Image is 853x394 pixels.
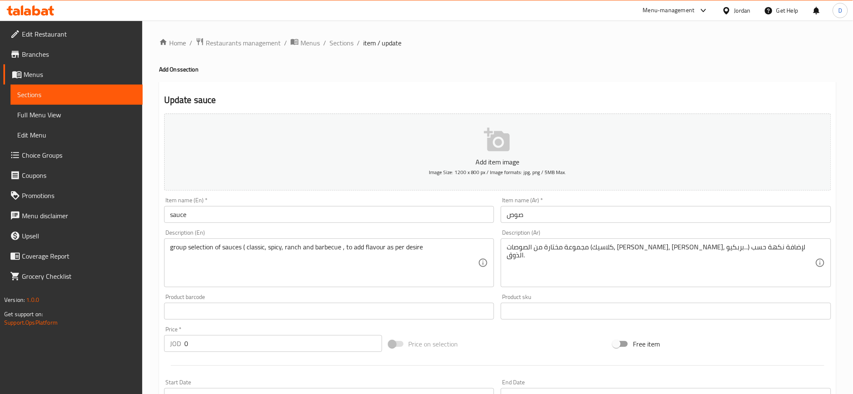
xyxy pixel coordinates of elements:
[22,170,136,180] span: Coupons
[22,271,136,281] span: Grocery Checklist
[363,38,402,48] span: item / update
[323,38,326,48] li: /
[4,309,43,320] span: Get support on:
[189,38,192,48] li: /
[643,5,695,16] div: Menu-management
[170,338,181,349] p: JOD
[734,6,751,15] div: Jordan
[184,335,382,352] input: Please enter price
[177,157,818,167] p: Add item image
[409,339,458,349] span: Price on selection
[26,294,39,305] span: 1.0.0
[22,49,136,59] span: Branches
[3,226,143,246] a: Upsell
[838,6,842,15] span: D
[507,243,815,283] textarea: مجموعة مختارة من الصوصات (كلاسيك، [PERSON_NAME]، [PERSON_NAME]، بربكيو...) لإضافة نكهة حسب الذوق.
[164,114,831,190] button: Add item imageImage Size: 1200 x 800 px / Image formats: jpg, png / 5MB Max.
[164,303,494,320] input: Please enter product barcode
[4,317,58,328] a: Support.OpsPlatform
[22,231,136,241] span: Upsell
[300,38,320,48] span: Menus
[164,94,831,106] h2: Update sauce
[196,37,281,48] a: Restaurants management
[11,125,143,145] a: Edit Menu
[170,243,478,283] textarea: group selection of sauces ( classic, spicy, ranch and barbecue , to add flavour as per desire
[17,110,136,120] span: Full Menu View
[159,37,836,48] nav: breadcrumb
[290,37,320,48] a: Menus
[501,303,831,320] input: Please enter product sku
[11,105,143,125] a: Full Menu View
[22,190,136,201] span: Promotions
[164,206,494,223] input: Enter name En
[159,65,836,74] h4: Add Ons section
[17,90,136,100] span: Sections
[159,38,186,48] a: Home
[3,145,143,165] a: Choice Groups
[22,251,136,261] span: Coverage Report
[3,64,143,85] a: Menus
[429,167,566,177] span: Image Size: 1200 x 800 px / Image formats: jpg, png / 5MB Max.
[3,185,143,206] a: Promotions
[501,206,831,223] input: Enter name Ar
[330,38,353,48] a: Sections
[22,150,136,160] span: Choice Groups
[3,165,143,185] a: Coupons
[11,85,143,105] a: Sections
[22,211,136,221] span: Menu disclaimer
[22,29,136,39] span: Edit Restaurant
[3,44,143,64] a: Branches
[206,38,281,48] span: Restaurants management
[4,294,25,305] span: Version:
[17,130,136,140] span: Edit Menu
[3,24,143,44] a: Edit Restaurant
[3,266,143,286] a: Grocery Checklist
[3,246,143,266] a: Coverage Report
[284,38,287,48] li: /
[357,38,360,48] li: /
[3,206,143,226] a: Menu disclaimer
[24,69,136,79] span: Menus
[633,339,660,349] span: Free item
